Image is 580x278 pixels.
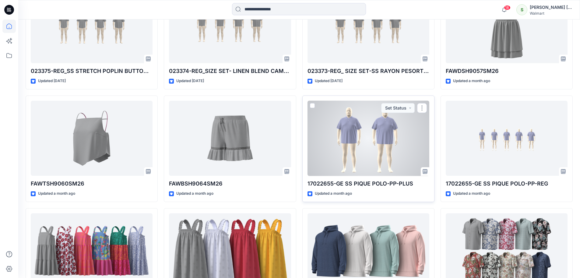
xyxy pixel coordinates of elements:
p: Updated [DATE] [315,78,343,84]
a: 17022655-GE SS PIQUE POLO-PP-REG [446,101,568,176]
p: FAWDSH9057SM26 [446,67,568,75]
span: 18 [504,5,511,10]
p: Updated a month ago [38,190,75,197]
p: Updated [DATE] [176,78,204,84]
div: S​ [516,4,527,15]
p: Updated a month ago [453,190,490,197]
p: 17022655-GE SS PIQUE POLO-PP-REG [446,179,568,188]
p: FAWBSH9064SM26 [169,179,291,188]
div: [PERSON_NAME] ​[PERSON_NAME] [530,4,572,11]
p: Updated a month ago [315,190,352,197]
p: 023375-REG_SS STRETCH POPLIN BUTTON DOWN-20-08-25 [31,67,153,75]
a: 17022655-GE SS PIQUE POLO-PP-PLUS [308,101,429,176]
p: FAWTSH9060SM26 [31,179,153,188]
a: FAWTSH9060SM26 [31,101,153,176]
p: Updated [DATE] [38,78,66,84]
p: Updated a month ago [176,190,213,197]
p: 17022655-GE SS PIQUE POLO-PP-PLUS [308,179,429,188]
a: FAWBSH9064SM26 [169,101,291,176]
p: 023373-REG_ SIZE SET-SS RAYON PESORT SHIRT-12-08-25 [308,67,429,75]
p: 023374-REG_SIZE SET- LINEN BLEND CAMP SHIRT ([DATE]) [169,67,291,75]
p: Updated a month ago [453,78,490,84]
div: Walmart [530,11,572,16]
